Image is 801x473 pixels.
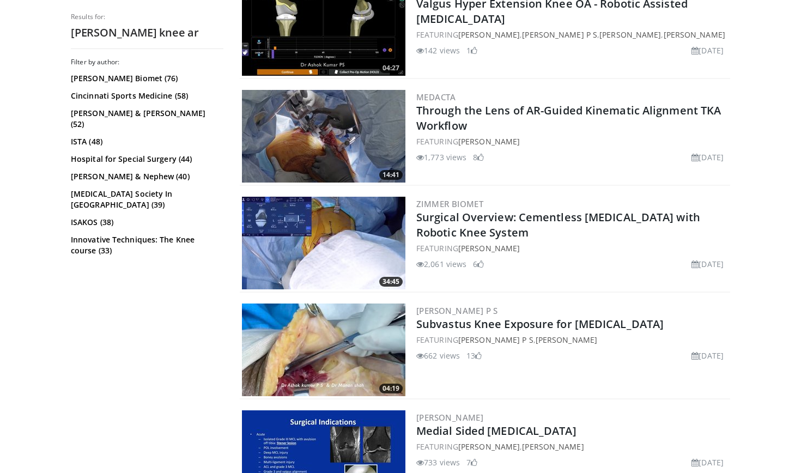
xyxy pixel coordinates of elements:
a: [PERSON_NAME] [458,29,520,40]
a: 34:45 [242,197,405,289]
a: [MEDICAL_DATA] Society In [GEOGRAPHIC_DATA] (39) [71,189,221,210]
a: [PERSON_NAME] [416,412,483,423]
li: 2,061 views [416,258,466,270]
a: Through the Lens of AR-Guided Kinematic Alignment TKA Workflow [416,103,721,133]
a: Zimmer Biomet [416,198,483,209]
a: [PERSON_NAME] & [PERSON_NAME] (52) [71,108,221,130]
li: [DATE] [691,350,724,361]
a: Surgical Overview: Cementless [MEDICAL_DATA] with Robotic Knee System [416,210,700,240]
a: [PERSON_NAME] & Nephew (40) [71,171,221,182]
li: 733 views [416,457,460,468]
a: [PERSON_NAME] [458,243,520,253]
p: Results for: [71,13,223,21]
a: 14:41 [242,90,405,183]
li: 1,773 views [416,151,466,163]
a: Medacta [416,92,456,102]
a: Subvastus Knee Exposure for [MEDICAL_DATA] [416,317,664,331]
a: [PERSON_NAME] [599,29,661,40]
div: FEATURING [416,136,728,147]
div: FEATURING , [416,441,728,452]
a: [PERSON_NAME] [458,136,520,147]
img: a1b90669-76d4-4a1e-9a63-4c89ef5ed2e6.300x170_q85_crop-smart_upscale.jpg [242,90,405,183]
span: 34:45 [379,277,403,287]
span: 14:41 [379,170,403,180]
img: 6c8907e6-4ed5-4234-aa06-c09d24b4499e.300x170_q85_crop-smart_upscale.jpg [242,304,405,396]
a: [PERSON_NAME] P S [522,29,597,40]
a: [PERSON_NAME] P S [416,305,498,316]
li: 142 views [416,45,460,56]
a: [PERSON_NAME] [536,335,597,345]
li: 1 [466,45,477,56]
div: FEATURING [416,242,728,254]
li: [DATE] [691,151,724,163]
li: 8 [473,151,484,163]
a: Cincinnati Sports Medicine (58) [71,90,221,101]
li: [DATE] [691,45,724,56]
span: 04:27 [379,63,403,73]
a: [PERSON_NAME] Biomet (76) [71,73,221,84]
div: FEATURING , [416,334,728,345]
a: Innovative Techniques: The Knee course (33) [71,234,221,256]
span: 04:19 [379,384,403,393]
a: [PERSON_NAME] [522,441,584,452]
li: 13 [466,350,482,361]
a: 04:19 [242,304,405,396]
a: ISAKOS (38) [71,217,221,228]
li: [DATE] [691,457,724,468]
a: [PERSON_NAME] [664,29,725,40]
img: efb49b48-2389-4829-a075-cfbe092b0771.300x170_q85_crop-smart_upscale.jpg [242,197,405,289]
a: [PERSON_NAME] P S [458,335,533,345]
li: 7 [466,457,477,468]
a: Hospital for Special Surgery (44) [71,154,221,165]
h3: Filter by author: [71,58,223,66]
h2: [PERSON_NAME] knee ar [71,26,223,40]
a: [PERSON_NAME] [458,441,520,452]
div: FEATURING , , , [416,29,728,40]
li: 662 views [416,350,460,361]
a: ISTA (48) [71,136,221,147]
li: [DATE] [691,258,724,270]
a: Medial Sided [MEDICAL_DATA] [416,423,577,438]
li: 6 [473,258,484,270]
